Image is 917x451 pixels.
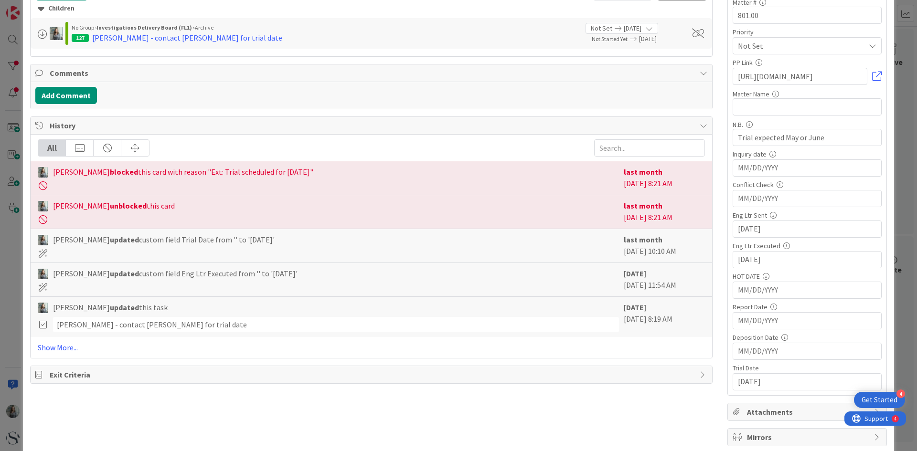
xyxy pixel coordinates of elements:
[38,167,48,178] img: LG
[195,24,213,31] span: Archive
[747,431,869,443] span: Mirrors
[594,139,705,157] input: Search...
[854,392,905,408] div: Open Get Started checklist, remaining modules: 4
[733,151,882,157] div: Inquiry date
[50,67,695,79] span: Comments
[862,395,897,405] div: Get Started
[38,140,66,156] div: All
[53,268,298,279] span: [PERSON_NAME] custom field Eng Ltr Executed from '' to '[DATE]'
[733,90,769,98] label: Matter Name
[624,234,705,258] div: [DATE] 10:10 AM
[624,268,705,292] div: [DATE] 11:54 AM
[38,201,48,211] img: LG
[96,24,195,31] b: Investigations Delivery Board (FL1) ›
[624,201,662,210] b: last month
[53,302,168,313] span: [PERSON_NAME] this task
[738,282,876,298] input: MM/DD/YYYY
[747,406,869,418] span: Attachments
[733,120,743,129] label: N.B.
[738,160,876,176] input: MM/DD/YYYY
[38,303,48,313] img: LG
[38,269,48,279] img: LG
[738,221,876,237] input: MM/DD/YYYY
[53,317,619,332] div: [PERSON_NAME] - contact [PERSON_NAME] for trial date
[72,34,89,42] div: 127
[733,242,882,249] div: Eng Ltr Executed
[110,269,139,278] b: updated
[733,181,882,188] div: Conflict Check
[624,200,705,224] div: [DATE] 8:21 AM
[110,303,139,312] b: updated
[738,374,876,390] input: MM/DD/YYYY
[53,166,313,178] span: [PERSON_NAME] this card with reason "Ext: Trial scheduled for [DATE]"
[733,212,882,219] div: Eng Ltr Sent
[738,252,876,268] input: MM/DD/YYYY
[624,166,705,190] div: [DATE] 8:21 AM
[624,269,646,278] b: [DATE]
[35,87,97,104] button: Add Comment
[738,313,876,329] input: MM/DD/YYYY
[50,4,52,11] div: 4
[738,343,876,359] input: MM/DD/YYYY
[738,39,860,52] span: Not Set
[72,24,96,31] span: No Group ›
[624,167,662,177] b: last month
[110,167,138,177] b: blocked
[50,120,695,131] span: History
[592,35,628,42] span: Not Started Yet
[38,342,705,353] a: Show More...
[733,29,882,35] div: Priority
[639,34,681,44] span: [DATE]
[624,23,641,33] span: [DATE]
[733,59,882,66] div: PP Link
[110,201,147,210] b: unblocked
[110,235,139,244] b: updated
[20,1,43,13] span: Support
[38,3,705,14] div: Children
[92,32,282,43] div: [PERSON_NAME] - contact [PERSON_NAME] for trial date
[624,302,705,332] div: [DATE] 8:19 AM
[733,304,882,310] div: Report Date
[38,235,48,245] img: LG
[896,389,905,398] div: 4
[53,200,175,211] span: [PERSON_NAME] this card
[733,365,882,371] div: Trial Date
[53,234,275,245] span: [PERSON_NAME] custom field Trial Date from '' to '[DATE]'
[733,273,882,280] div: HOT DATE
[591,23,612,33] span: Not Set
[733,334,882,341] div: Deposition Date
[50,369,695,380] span: Exit Criteria
[50,27,63,40] img: LG
[738,190,876,207] input: MM/DD/YYYY
[624,235,662,244] b: last month
[624,303,646,312] b: [DATE]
